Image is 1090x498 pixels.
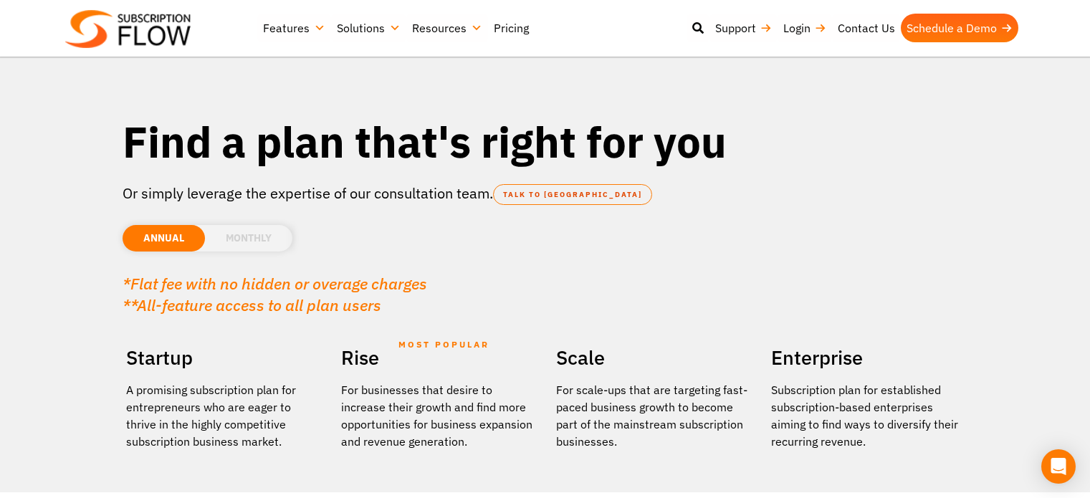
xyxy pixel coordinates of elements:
[771,341,965,374] h2: Enterprise
[331,14,406,42] a: Solutions
[778,14,832,42] a: Login
[123,115,968,168] h1: Find a plan that's right for you
[126,341,320,374] h2: Startup
[832,14,901,42] a: Contact Us
[126,381,320,450] p: A promising subscription plan for entrepreneurs who are eager to thrive in the highly competitive...
[65,10,191,48] img: Subscriptionflow
[493,184,652,205] a: TALK TO [GEOGRAPHIC_DATA]
[556,381,750,450] div: For scale-ups that are targeting fast-paced business growth to become part of the mainstream subs...
[123,273,427,294] em: *Flat fee with no hidden or overage charges
[771,381,965,450] p: Subscription plan for established subscription-based enterprises aiming to find ways to diversify...
[901,14,1018,42] a: Schedule a Demo
[556,341,750,374] h2: Scale
[257,14,331,42] a: Features
[341,341,535,374] h2: Rise
[488,14,535,42] a: Pricing
[341,381,535,450] div: For businesses that desire to increase their growth and find more opportunities for business expa...
[123,225,205,252] li: ANNUAL
[205,225,292,252] li: MONTHLY
[123,183,968,204] p: Or simply leverage the expertise of our consultation team.
[709,14,778,42] a: Support
[1041,449,1076,484] div: Open Intercom Messenger
[123,295,381,315] em: **All-feature access to all plan users
[406,14,488,42] a: Resources
[398,328,489,361] span: MOST POPULAR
